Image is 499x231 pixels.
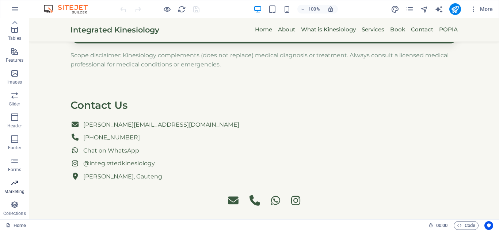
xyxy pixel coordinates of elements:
[457,221,475,230] span: Code
[441,223,442,228] span: :
[420,5,429,14] button: navigator
[7,79,22,85] p: Images
[8,167,21,173] p: Forms
[8,35,21,41] p: Tables
[435,5,443,14] i: AI Writer
[405,5,414,14] button: pages
[484,221,493,230] button: Usercentrics
[308,5,320,14] h6: 100%
[449,3,461,15] button: publish
[6,57,23,63] p: Features
[391,5,400,14] button: design
[9,101,20,107] p: Slider
[436,221,447,230] span: 00 00
[42,5,97,14] img: Editor Logo
[7,123,22,129] p: Header
[8,145,21,151] p: Footer
[435,5,443,14] button: text_generator
[451,5,459,14] i: Publish
[405,5,414,14] i: Pages (Ctrl+Alt+S)
[467,3,496,15] button: More
[470,5,493,13] span: More
[391,5,399,14] i: Design (Ctrl+Alt+Y)
[6,221,26,230] a: Click to cancel selection. Double-click to open Pages
[163,5,171,14] button: Click here to leave preview mode and continue editing
[454,221,479,230] button: Code
[428,221,448,230] h6: Session time
[3,211,26,216] p: Collections
[177,5,186,14] button: reload
[420,5,428,14] i: Navigator
[297,5,323,14] button: 100%
[4,189,24,195] p: Marketing
[327,6,334,12] i: On resize automatically adjust zoom level to fit chosen device.
[178,5,186,14] i: Reload page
